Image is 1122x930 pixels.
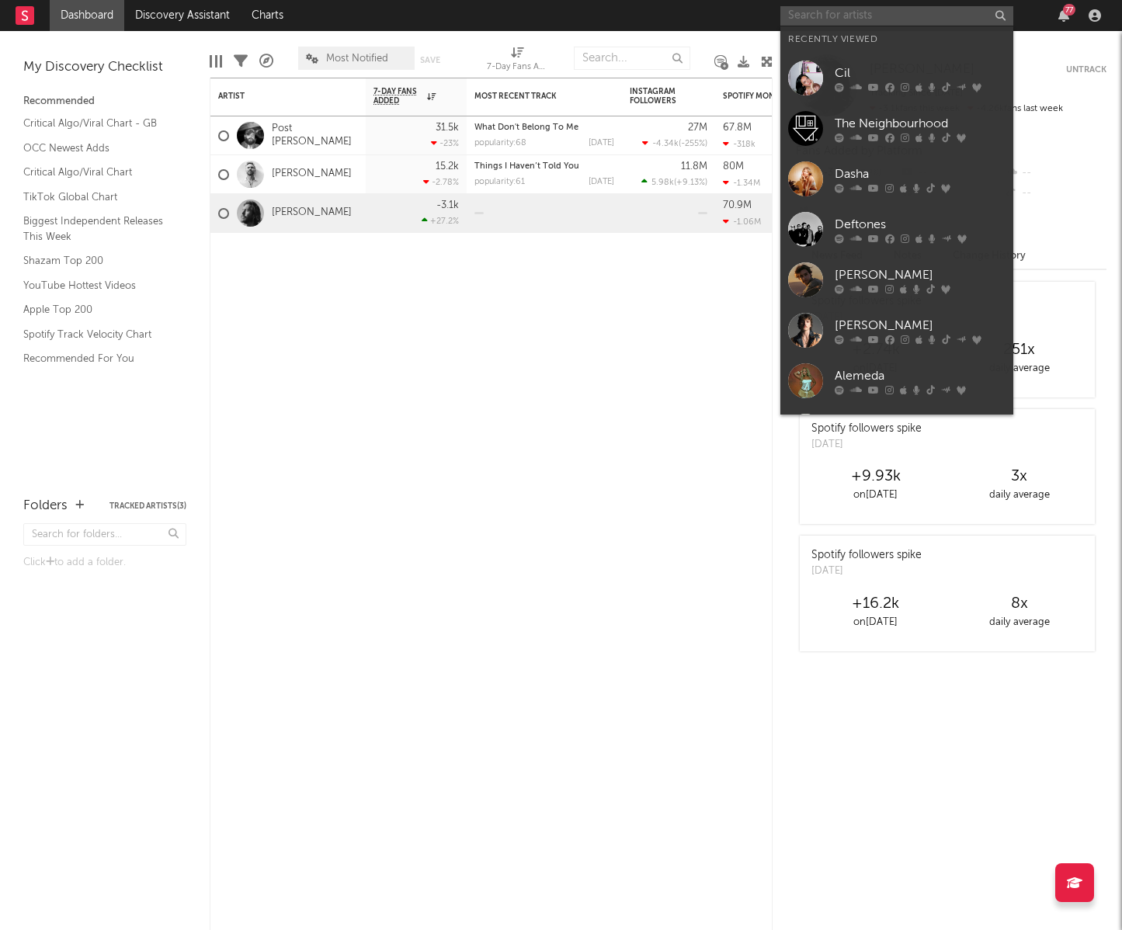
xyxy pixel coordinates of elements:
a: Spotify Track Velocity Chart [23,326,171,343]
div: 15.2k [436,161,459,172]
div: A&R Pipeline [259,39,273,84]
div: -23 % [431,138,459,148]
div: -1.34M [723,178,760,188]
div: Alemeda [835,366,1006,385]
div: Instagram Followers [630,87,684,106]
a: TikTok Global Chart [23,189,171,206]
div: Edit Columns [210,39,222,84]
div: The Neighbourhood [835,114,1006,133]
div: 67.8M [723,123,752,133]
div: Spotify followers spike [811,421,922,437]
a: The Neighbourhood [780,103,1013,154]
div: 3 x [947,467,1091,486]
div: ( ) [642,138,707,148]
div: daily average [947,486,1091,505]
div: 7-Day Fans Added (7-Day Fans Added) [487,39,549,84]
div: Recommended [23,92,186,111]
div: Cil [835,64,1006,82]
a: Post [PERSON_NAME] [272,123,358,149]
div: Deftones [835,215,1006,234]
span: 7-Day Fans Added [373,87,423,106]
div: popularity: 61 [474,178,525,186]
div: Artist [218,92,335,101]
a: Things I Haven’t Told You [474,162,579,171]
div: popularity: 68 [474,139,526,147]
div: Spotify followers spike [811,547,922,564]
div: +9.93k [804,467,947,486]
a: Alemeda [780,356,1013,406]
a: [PERSON_NAME] [780,305,1013,356]
div: -3.1k [436,200,459,210]
a: [PERSON_NAME] [272,206,352,220]
div: -318k [723,139,756,149]
button: Tracked Artists(3) [109,502,186,510]
div: +27.2 % [422,216,459,226]
span: -4.34k [652,140,679,148]
div: Most Recent Track [474,92,591,101]
a: Deftones [780,204,1013,255]
a: Critical Algo/Viral Chart [23,164,171,181]
div: [DATE] [589,139,614,147]
div: 8 x [947,595,1091,613]
div: [DATE] [811,437,922,453]
span: 5.98k [651,179,674,187]
a: OCC Newest Adds [23,140,171,157]
div: Recently Viewed [788,30,1006,49]
div: 11.8M [681,161,707,172]
button: 77 [1058,9,1069,22]
button: Untrack [1066,62,1106,78]
div: [DATE] [589,178,614,186]
div: Dasha [835,165,1006,183]
div: -- [1003,163,1106,183]
a: Dasha [780,154,1013,204]
div: daily average [947,359,1091,378]
div: Things I Haven’t Told You [474,162,614,171]
a: Recommended For You [23,350,171,367]
span: -255 % [681,140,705,148]
a: Apple Top 200 [23,301,171,318]
span: Most Notified [326,54,388,64]
input: Search... [574,47,690,70]
div: Spotify Monthly Listeners [723,92,839,101]
div: [PERSON_NAME] [835,265,1006,284]
a: What Don't Belong To Me [474,123,578,132]
div: 251 x [947,341,1091,359]
a: [PERSON_NAME] [780,255,1013,305]
span: +9.13 % [676,179,705,187]
div: on [DATE] [804,613,947,632]
a: Critical Algo/Viral Chart - GB [23,115,171,132]
div: -2.78 % [423,177,459,187]
div: 77 [1063,4,1075,16]
div: 70.9M [723,200,752,210]
div: 31.5k [436,123,459,133]
div: ( ) [641,177,707,187]
div: daily average [947,613,1091,632]
div: on [DATE] [804,486,947,505]
div: +16.2k [804,595,947,613]
div: 80M [723,161,744,172]
a: Shazam Top 200 [23,252,171,269]
div: What Don't Belong To Me [474,123,614,132]
div: 27M [688,123,707,133]
div: 7-Day Fans Added (7-Day Fans Added) [487,58,549,77]
a: Cil [780,53,1013,103]
div: [PERSON_NAME] [835,316,1006,335]
div: -- [1003,183,1106,203]
div: Folders [23,497,68,515]
div: Filters [234,39,248,84]
a: YouTube Hottest Videos [23,277,171,294]
a: [PERSON_NAME] [780,406,1013,456]
input: Search for artists [780,6,1013,26]
a: [PERSON_NAME] [272,168,352,181]
div: Click to add a folder. [23,553,186,572]
div: My Discovery Checklist [23,58,186,77]
input: Search for folders... [23,523,186,546]
button: Save [420,56,440,64]
div: [DATE] [811,564,922,579]
div: -1.06M [723,217,761,227]
a: Biggest Independent Releases This Week [23,213,171,245]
